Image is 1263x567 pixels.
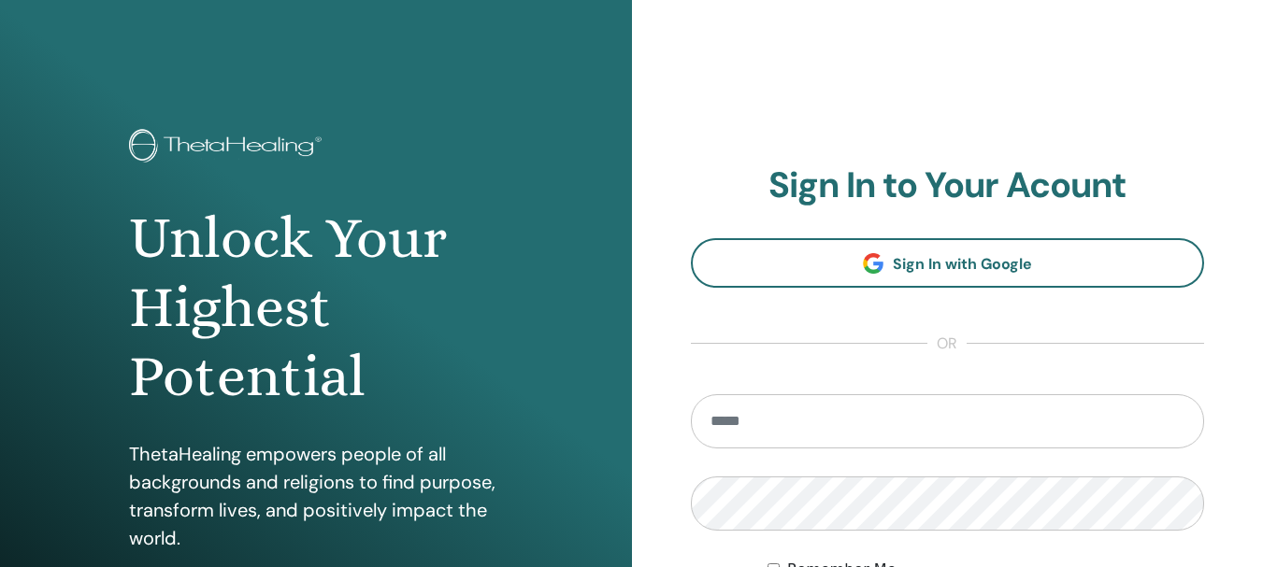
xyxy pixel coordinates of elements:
h2: Sign In to Your Acount [691,164,1205,207]
a: Sign In with Google [691,238,1205,288]
span: or [927,333,967,355]
span: Sign In with Google [893,254,1032,274]
p: ThetaHealing empowers people of all backgrounds and religions to find purpose, transform lives, a... [129,440,503,552]
h1: Unlock Your Highest Potential [129,204,503,412]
